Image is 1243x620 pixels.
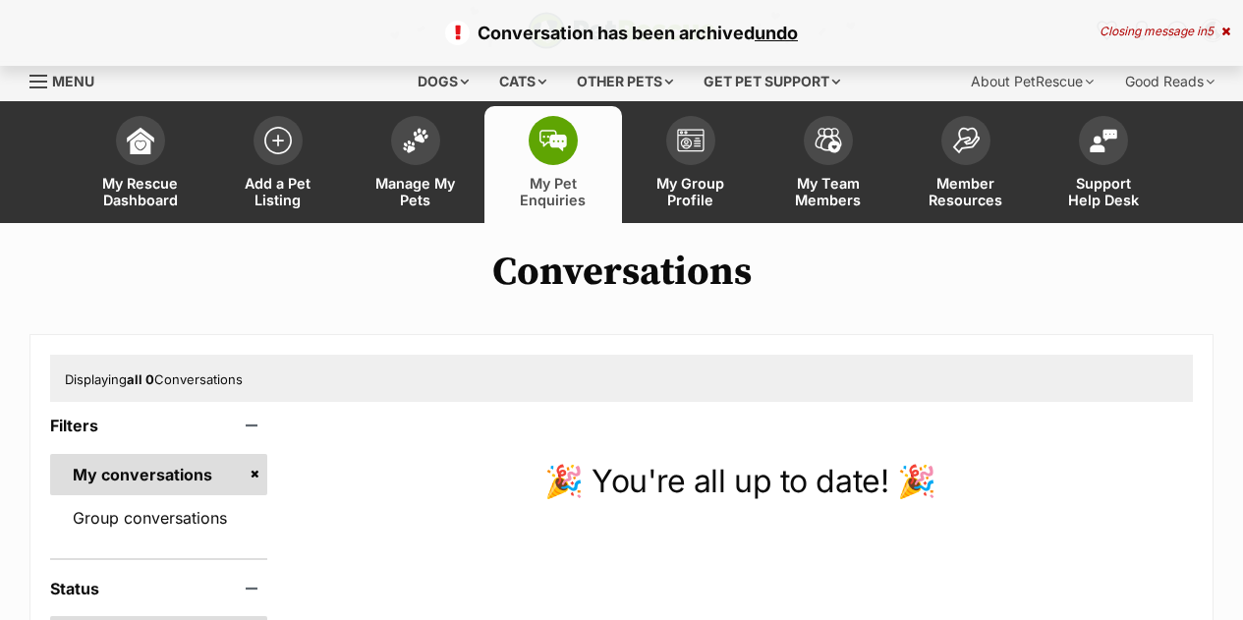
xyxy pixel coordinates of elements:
span: Manage My Pets [371,175,460,208]
div: Other pets [563,62,687,101]
p: 🎉 You're all up to date! 🎉 [287,458,1193,505]
a: My Rescue Dashboard [72,106,209,223]
span: My Group Profile [647,175,735,208]
span: Menu [52,73,94,89]
span: My Pet Enquiries [509,175,597,208]
a: Manage My Pets [347,106,484,223]
div: About PetRescue [957,62,1107,101]
span: Add a Pet Listing [234,175,322,208]
img: manage-my-pets-icon-02211641906a0b7f246fdf0571729dbe1e7629f14944591b6c1af311fb30b64b.svg [402,128,429,153]
div: Get pet support [690,62,854,101]
strong: all 0 [127,371,154,387]
img: add-pet-listing-icon-0afa8454b4691262ce3f59096e99ab1cd57d4a30225e0717b998d2c9b9846f56.svg [264,127,292,154]
a: Menu [29,62,108,97]
div: Cats [485,62,560,101]
header: Status [50,580,267,597]
a: My Group Profile [622,106,760,223]
span: My Team Members [784,175,873,208]
a: Add a Pet Listing [209,106,347,223]
header: Filters [50,417,267,434]
span: My Rescue Dashboard [96,175,185,208]
span: Displaying Conversations [65,371,243,387]
img: dashboard-icon-eb2f2d2d3e046f16d808141f083e7271f6b2e854fb5c12c21221c1fb7104beca.svg [127,127,154,154]
div: Good Reads [1111,62,1228,101]
a: Group conversations [50,497,267,538]
div: Dogs [404,62,482,101]
span: Support Help Desk [1059,175,1148,208]
img: help-desk-icon-fdf02630f3aa405de69fd3d07c3f3aa587a6932b1a1747fa1d2bba05be0121f9.svg [1090,129,1117,152]
a: My Pet Enquiries [484,106,622,223]
img: group-profile-icon-3fa3cf56718a62981997c0bc7e787c4b2cf8bcc04b72c1350f741eb67cf2f40e.svg [677,129,705,152]
a: My conversations [50,454,267,495]
img: team-members-icon-5396bd8760b3fe7c0b43da4ab00e1e3bb1a5d9ba89233759b79545d2d3fc5d0d.svg [815,128,842,153]
img: member-resources-icon-8e73f808a243e03378d46382f2149f9095a855e16c252ad45f914b54edf8863c.svg [952,127,980,153]
a: Support Help Desk [1035,106,1172,223]
a: My Team Members [760,106,897,223]
a: Member Resources [897,106,1035,223]
span: Member Resources [922,175,1010,208]
img: pet-enquiries-icon-7e3ad2cf08bfb03b45e93fb7055b45f3efa6380592205ae92323e6603595dc1f.svg [539,130,567,151]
